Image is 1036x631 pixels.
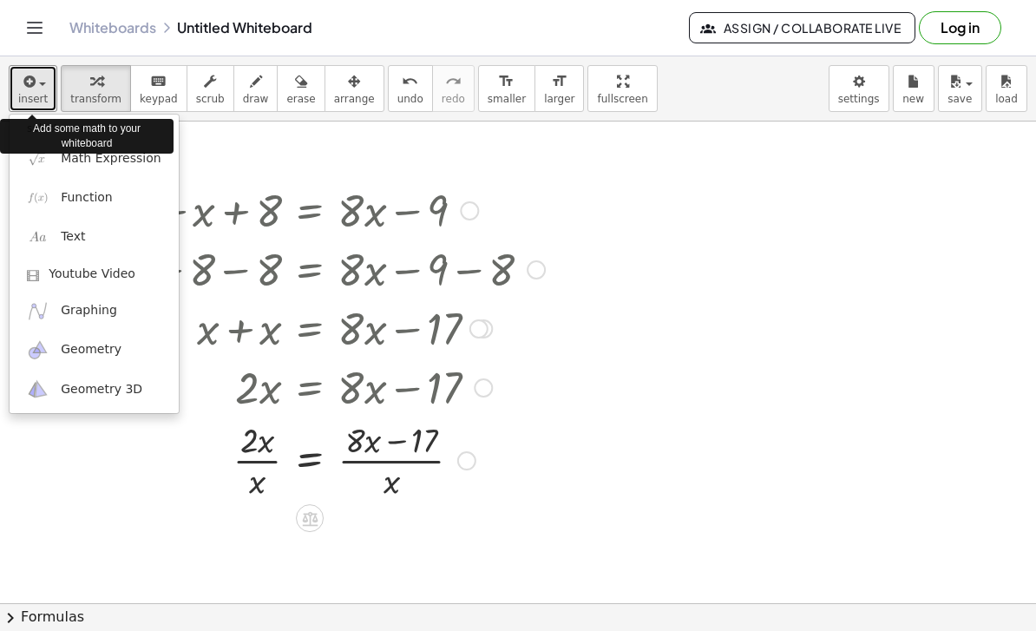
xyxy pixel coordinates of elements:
[10,292,179,331] a: Graphing
[10,257,179,292] a: Youtube Video
[27,187,49,208] img: f_x.png
[61,150,161,168] span: Math Expression
[27,339,49,361] img: ggb-geometry.svg
[10,178,179,217] a: Function
[10,331,179,370] a: Geometry
[61,228,85,246] span: Text
[27,300,49,322] img: ggb-graphing.svg
[10,218,179,257] a: Text
[61,302,117,319] span: Graphing
[27,378,49,400] img: ggb-3d.svg
[61,189,113,207] span: Function
[61,341,121,358] span: Geometry
[61,381,142,398] span: Geometry 3D
[49,266,135,283] span: Youtube Video
[27,227,49,248] img: Aa.png
[27,148,49,169] img: sqrt_x.png
[10,370,179,409] a: Geometry 3D
[10,139,179,178] a: Math Expression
